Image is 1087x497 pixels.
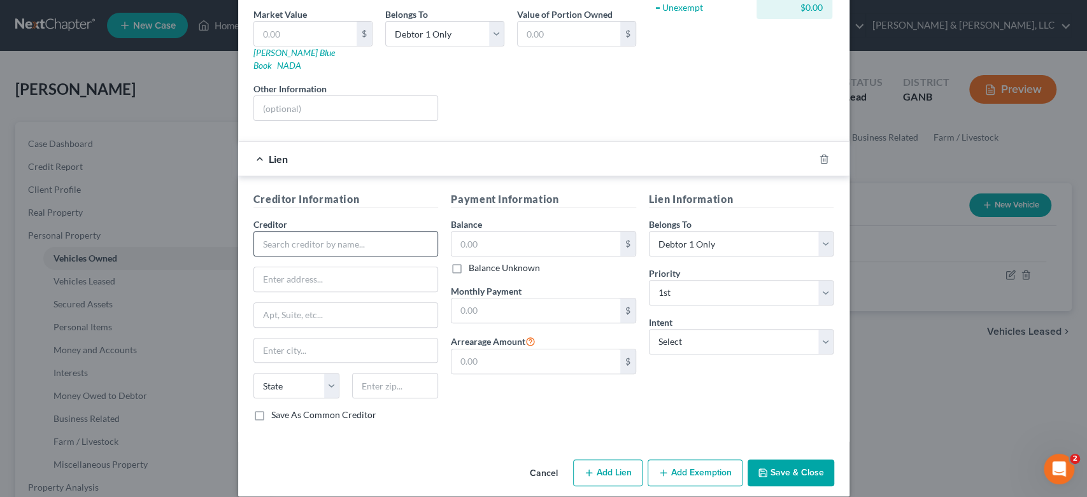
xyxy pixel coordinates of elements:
iframe: Intercom live chat [1044,454,1074,484]
input: 0.00 [451,298,620,323]
label: Other Information [253,82,327,95]
span: Belongs To [385,9,428,20]
button: Save & Close [748,459,834,486]
a: NADA [277,60,301,71]
label: Monthly Payment [451,284,522,298]
label: Market Value [253,8,307,21]
input: 0.00 [451,232,620,256]
h5: Creditor Information [253,192,439,207]
input: Enter city... [254,339,438,363]
input: (optional) [254,96,438,120]
div: $ [620,349,636,374]
button: Add Lien [573,459,643,486]
button: Cancel [520,461,568,486]
label: Value of Portion Owned [517,8,613,21]
div: $0.00 [767,1,822,14]
div: $ [357,22,372,46]
button: Add Exemption [648,459,742,486]
input: Enter zip... [352,373,438,398]
label: Save As Common Creditor [271,409,376,421]
input: 0.00 [254,22,357,46]
span: Creditor [253,219,287,230]
label: Arrearage Amount [451,333,536,349]
div: = Unexempt [655,1,751,14]
div: $ [620,298,636,323]
h5: Lien Information [649,192,834,207]
a: [PERSON_NAME] Blue Book [253,47,335,71]
input: Search creditor by name... [253,231,439,256]
div: $ [620,22,636,46]
span: 2 [1070,454,1080,464]
label: Balance Unknown [469,262,540,274]
div: $ [620,232,636,256]
span: Priority [649,268,680,279]
input: Apt, Suite, etc... [254,303,438,327]
input: Enter address... [254,267,438,291]
input: 0.00 [451,349,620,374]
input: 0.00 [518,22,620,46]
label: Balance [451,218,482,231]
h5: Payment Information [451,192,636,207]
label: Intent [649,316,672,329]
span: Lien [269,153,288,165]
span: Belongs To [649,219,692,230]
